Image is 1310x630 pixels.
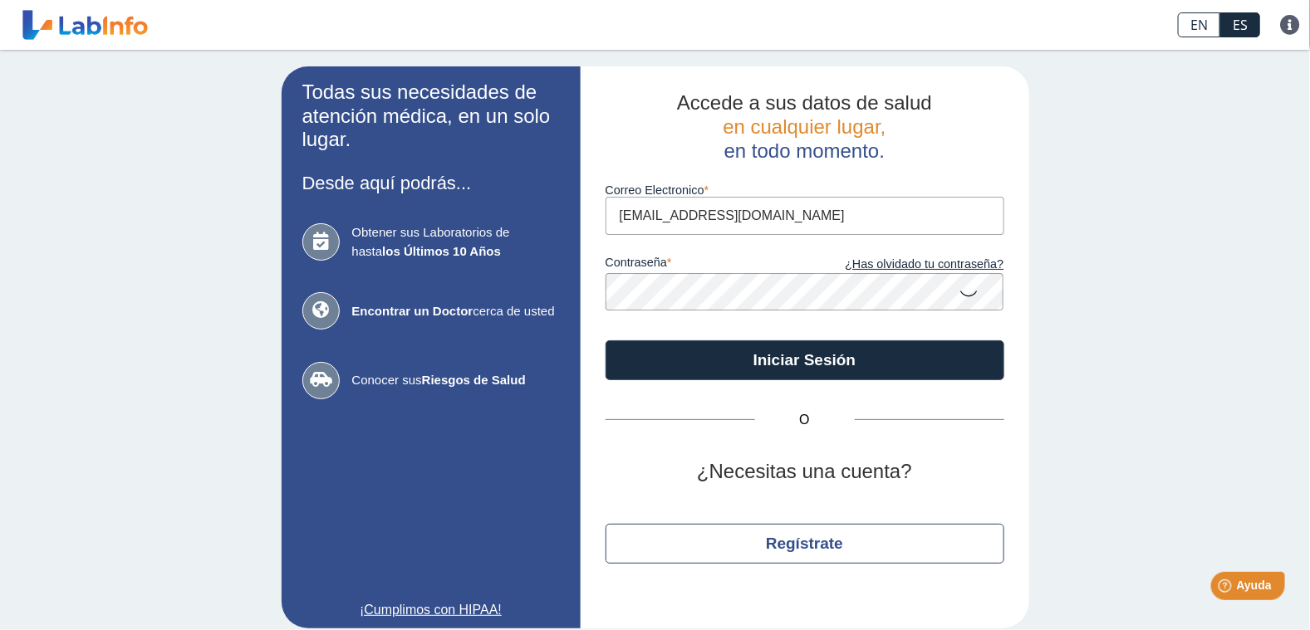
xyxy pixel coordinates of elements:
label: contraseña [606,256,805,274]
span: en todo momento. [724,139,885,162]
button: Iniciar Sesión [606,340,1004,380]
a: ¡Cumplimos con HIPAA! [302,600,560,620]
h2: Todas sus necesidades de atención médica, en un solo lugar. [302,81,560,152]
a: EN [1178,12,1220,37]
span: Conocer sus [352,371,560,390]
b: Encontrar un Doctor [352,304,473,318]
a: ES [1220,12,1260,37]
button: Regístrate [606,524,1004,564]
span: cerca de usted [352,302,560,321]
h3: Desde aquí podrás... [302,173,560,193]
iframe: Help widget launcher [1162,565,1292,612]
span: Obtener sus Laboratorios de hasta [352,223,560,261]
span: Accede a sus datos de salud [677,91,932,114]
b: los Últimos 10 Años [382,244,501,258]
h2: ¿Necesitas una cuenta? [606,460,1004,484]
label: Correo Electronico [606,183,1004,197]
a: ¿Has olvidado tu contraseña? [805,256,1004,274]
span: O [755,410,855,430]
b: Riesgos de Salud [422,373,526,387]
span: en cualquier lugar, [723,115,886,138]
